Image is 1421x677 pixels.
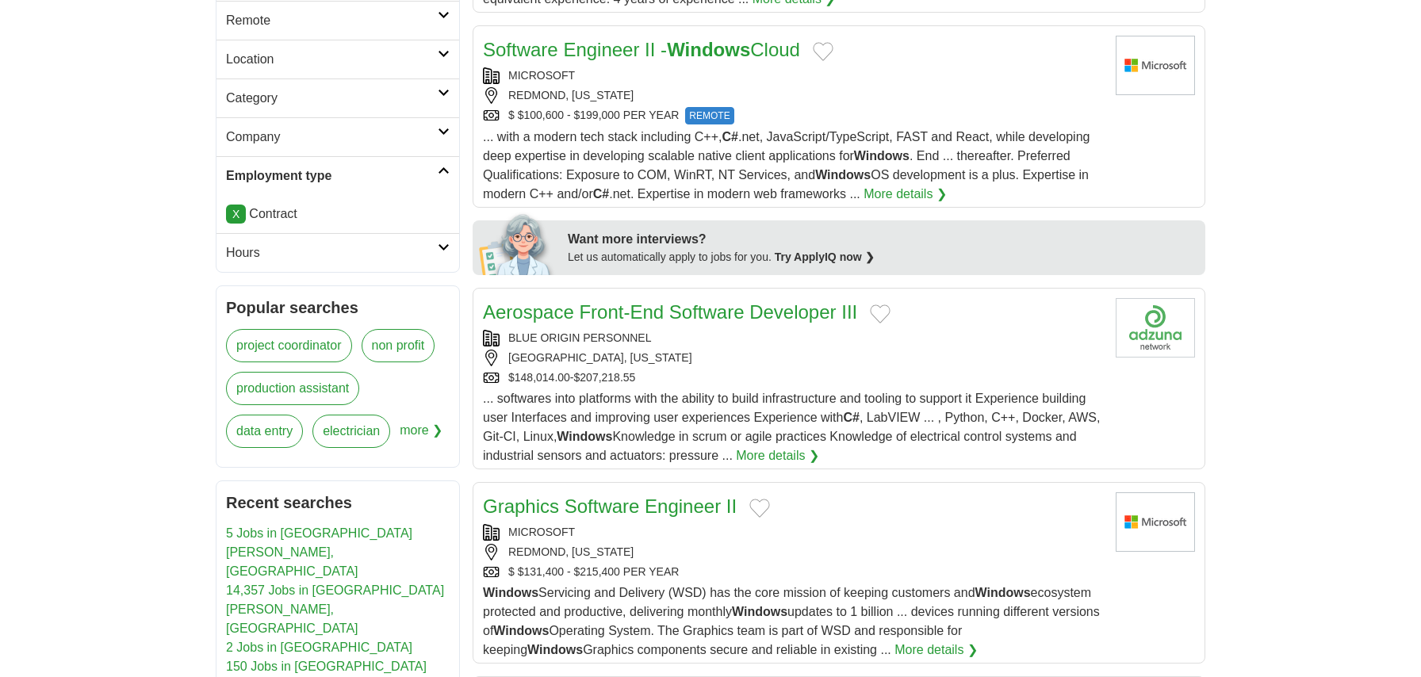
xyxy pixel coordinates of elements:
[483,586,1100,656] span: Servicing and Delivery (WSD) has the core mission of keeping customers and ecosystem protected an...
[483,544,1103,560] div: REDMOND, [US_STATE]
[843,411,859,424] strong: C#
[483,330,1103,346] div: BLUE ORIGIN PERSONNEL
[226,415,303,448] a: data entry
[226,205,450,224] li: Contract
[483,369,1103,386] div: $148,014.00-$207,218.55
[736,446,819,465] a: More details ❯
[775,251,875,263] a: Try ApplyIQ now ❯
[226,660,427,673] a: 150 Jobs in [GEOGRAPHIC_DATA]
[1116,298,1195,358] img: Company logo
[483,350,1103,366] div: [GEOGRAPHIC_DATA], [US_STATE]
[226,641,412,654] a: 2 Jobs in [GEOGRAPHIC_DATA]
[894,641,978,660] a: More details ❯
[226,491,450,514] h2: Recent searches
[749,499,770,518] button: Add to favorite jobs
[216,40,459,78] a: Location
[593,187,609,201] strong: C#
[483,495,737,517] a: Graphics Software Engineer II
[226,128,438,147] h2: Company
[667,39,750,60] strong: Windows
[1116,492,1195,552] img: Microsoft logo
[493,624,549,637] strong: Windows
[216,117,459,156] a: Company
[870,304,891,323] button: Add to favorite jobs
[312,415,390,448] a: electrician
[864,185,947,204] a: More details ❯
[226,11,438,30] h2: Remote
[479,212,556,275] img: apply-iq-scientist.png
[1116,36,1195,95] img: Microsoft logo
[732,605,787,618] strong: Windows
[400,415,442,457] span: more ❯
[813,42,833,61] button: Add to favorite jobs
[722,130,737,143] strong: C#
[226,583,444,635] a: 14,357 Jobs in [GEOGRAPHIC_DATA][PERSON_NAME], [GEOGRAPHIC_DATA]
[226,89,438,108] h2: Category
[483,564,1103,580] div: $ $131,400 - $215,400 PER YEAR
[226,296,450,319] h2: Popular searches
[226,329,352,362] a: project coordinator
[216,78,459,117] a: Category
[557,430,612,443] strong: Windows
[226,166,438,186] h2: Employment type
[483,301,857,323] a: Aerospace Front-End Software Developer III
[226,372,359,405] a: production assistant
[685,107,733,124] span: REMOTE
[216,1,459,40] a: Remote
[527,643,583,656] strong: Windows
[226,526,412,578] a: 5 Jobs in [GEOGRAPHIC_DATA][PERSON_NAME], [GEOGRAPHIC_DATA]
[568,230,1196,249] div: Want more interviews?
[226,243,438,262] h2: Hours
[216,156,459,195] a: Employment type
[483,107,1103,124] div: $ $100,600 - $199,000 PER YEAR
[975,586,1031,599] strong: Windows
[226,205,246,224] a: X
[362,329,435,362] a: non profit
[568,249,1196,266] div: Let us automatically apply to jobs for you.
[226,50,438,69] h2: Location
[483,130,1090,201] span: ... with a modern tech stack including C++, .net, JavaScript/TypeScript, FAST and React, while de...
[508,69,575,82] a: MICROSOFT
[508,526,575,538] a: MICROSOFT
[483,39,800,60] a: Software Engineer II -WindowsCloud
[854,149,910,163] strong: Windows
[483,87,1103,104] div: REDMOND, [US_STATE]
[483,586,538,599] strong: Windows
[815,168,871,182] strong: Windows
[483,392,1100,462] span: ... softwares into platforms with the ability to build infrastructure and tooling to support it E...
[216,233,459,272] a: Hours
